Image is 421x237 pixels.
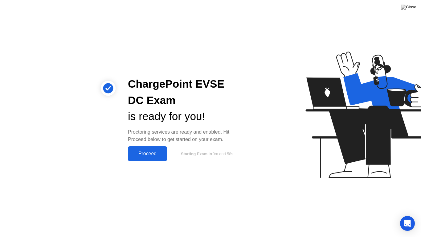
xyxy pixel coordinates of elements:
img: Close [401,5,416,10]
div: Proceed [130,151,165,156]
div: is ready for you! [128,108,243,125]
div: ChargePoint EVSE DC Exam [128,76,243,109]
button: Starting Exam in9m and 58s [170,148,243,160]
div: Proctoring services are ready and enabled. Hit Proceed below to get started on your exam. [128,128,243,143]
span: 9m and 58s [213,152,233,156]
div: Open Intercom Messenger [400,216,415,231]
button: Proceed [128,146,167,161]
